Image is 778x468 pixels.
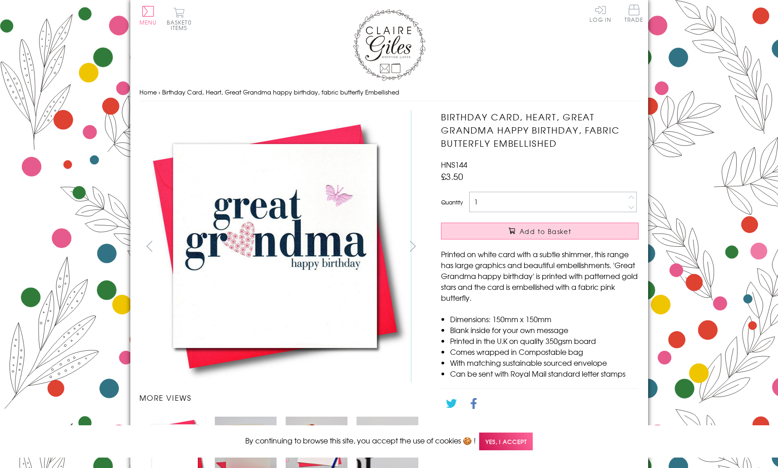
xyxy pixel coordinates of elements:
li: Blank inside for your own message [450,324,639,335]
span: Add to Basket [520,227,571,236]
li: Can be sent with Royal Mail standard letter stamps [450,368,639,379]
button: prev [139,236,160,256]
a: Trade [624,5,644,24]
p: Printed on white card with a subtle shimmer, this range has large graphics and beautiful embellis... [441,249,639,303]
span: Yes, I accept [479,433,533,450]
img: Claire Giles Greetings Cards [353,9,426,81]
span: Birthday Card, Heart, Great Grandma happy birthday, fabric butterfly Embellished [162,88,399,96]
li: Printed in the U.K on quality 350gsm board [450,335,639,346]
span: Trade [624,5,644,22]
span: HNS144 [441,159,467,170]
a: Home [139,88,157,96]
label: Quantity [441,198,463,206]
h3: More views [139,392,423,403]
li: Comes wrapped in Compostable bag [450,346,639,357]
span: £3.50 [441,170,463,183]
img: Birthday Card, Heart, Great Grandma happy birthday, fabric butterfly Embellished [423,110,695,383]
img: Birthday Card, Heart, Great Grandma happy birthday, fabric butterfly Embellished [139,110,411,383]
a: Log In [590,5,611,22]
li: Dimensions: 150mm x 150mm [450,314,639,324]
span: 0 items [171,18,192,32]
nav: breadcrumbs [139,83,639,102]
li: With matching sustainable sourced envelope [450,357,639,368]
button: Menu [139,6,157,25]
button: Basket0 items [167,7,192,30]
a: Go back to the collection [449,423,537,433]
button: Add to Basket [441,223,639,239]
span: Menu [139,18,157,26]
span: › [159,88,160,96]
button: next [402,236,423,256]
h1: Birthday Card, Heart, Great Grandma happy birthday, fabric butterfly Embellished [441,110,639,149]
